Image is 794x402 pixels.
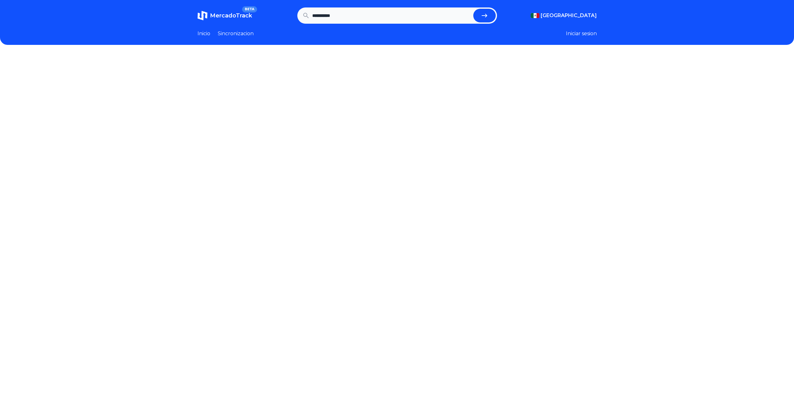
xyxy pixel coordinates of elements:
span: [GEOGRAPHIC_DATA] [541,12,597,19]
span: BETA [242,6,257,12]
a: Inicio [197,30,210,37]
span: MercadoTrack [210,12,252,19]
img: MercadoTrack [197,11,207,21]
button: [GEOGRAPHIC_DATA] [531,12,597,19]
button: Iniciar sesion [566,30,597,37]
img: Mexico [531,13,539,18]
a: MercadoTrackBETA [197,11,252,21]
a: Sincronizacion [218,30,254,37]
